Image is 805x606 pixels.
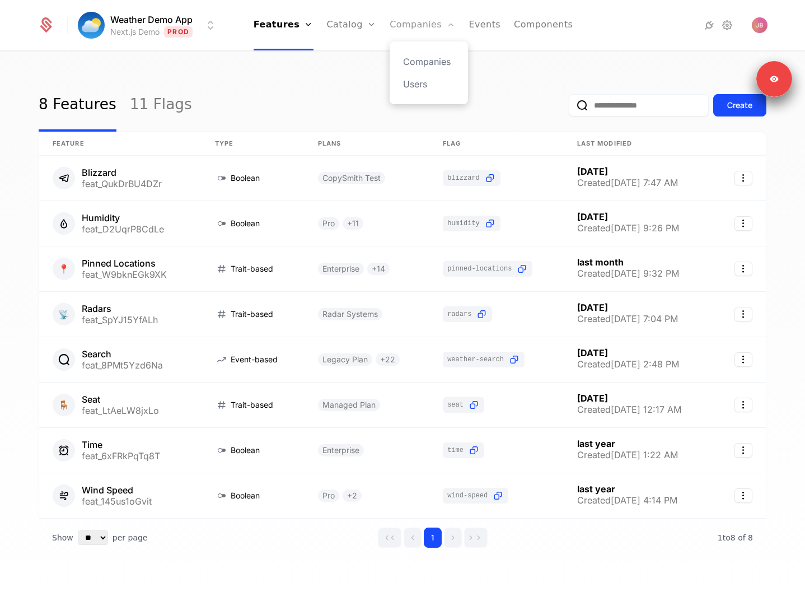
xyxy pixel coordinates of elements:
[727,100,752,111] div: Create
[305,132,429,156] th: Plans
[564,132,714,156] th: Last Modified
[720,18,734,32] a: Settings
[752,17,767,33] img: Jon Brasted
[734,307,752,321] button: Select action
[752,17,767,33] button: Open user button
[39,79,116,132] a: 8 Features
[734,171,752,185] button: Select action
[734,443,752,458] button: Select action
[718,533,753,542] span: 8
[424,528,442,548] button: Go to page 1
[378,528,401,548] button: Go to first page
[378,528,488,548] div: Page navigation
[39,519,766,557] div: Table pagination
[403,77,455,91] a: Users
[734,488,752,503] button: Select action
[164,26,193,38] span: Prod
[39,132,202,156] th: Feature
[703,18,716,32] a: Integrations
[429,132,564,156] th: Flag
[78,530,108,545] select: Select page size
[130,79,192,132] a: 11 Flags
[464,528,488,548] button: Go to last page
[110,13,193,26] span: Weather Demo App
[404,528,422,548] button: Go to previous page
[734,262,752,276] button: Select action
[734,352,752,367] button: Select action
[403,55,455,68] a: Companies
[202,132,305,156] th: Type
[444,528,462,548] button: Go to next page
[81,13,217,38] button: Select environment
[734,216,752,231] button: Select action
[718,533,748,542] span: 1 to 8 of
[110,26,160,38] div: Next.js Demo
[713,94,766,116] button: Create
[52,532,73,543] span: Show
[734,398,752,412] button: Select action
[113,532,148,543] span: per page
[78,12,105,39] img: Weather Demo App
